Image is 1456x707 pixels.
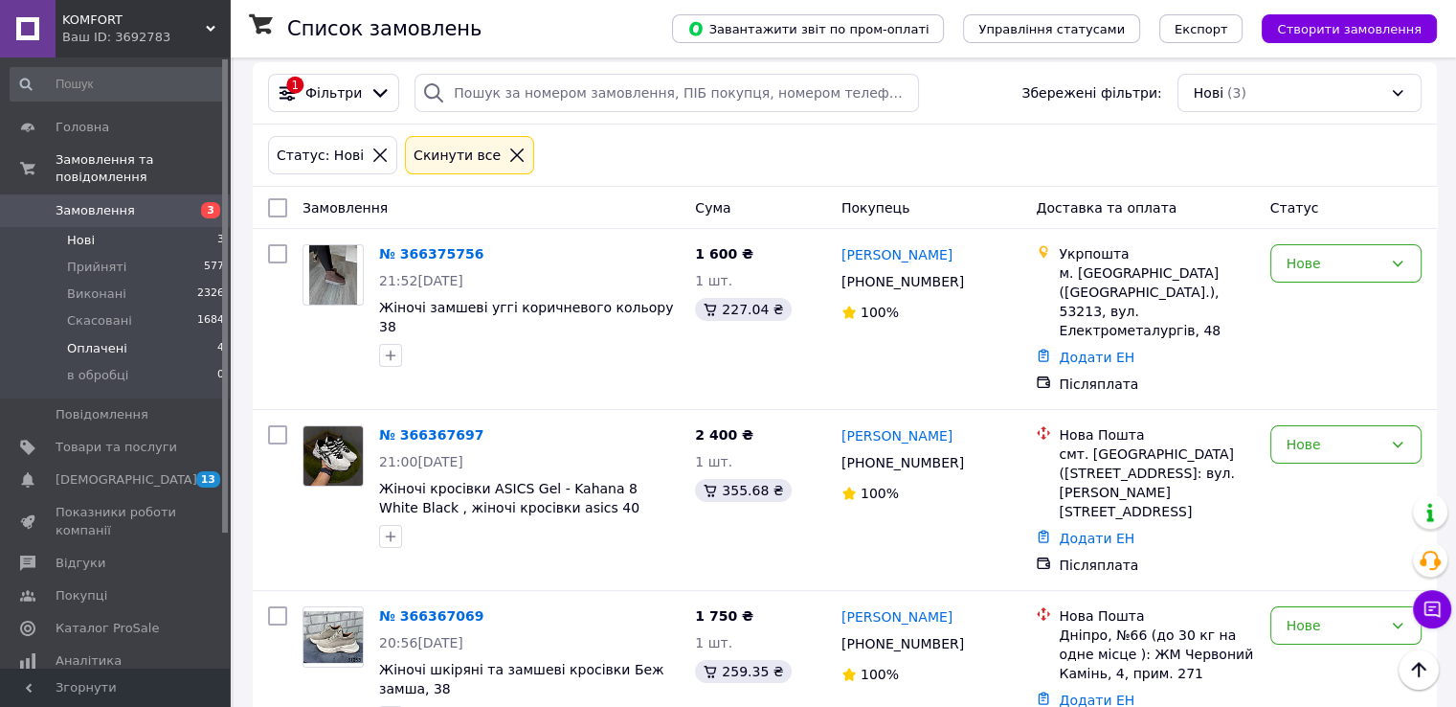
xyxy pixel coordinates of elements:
span: 3 [217,232,224,249]
button: Управління статусами [963,14,1140,43]
div: Нова Пошта [1059,425,1254,445]
input: Пошук [10,67,226,102]
span: Фільтри [305,83,362,103]
button: Створити замовлення [1262,14,1437,43]
span: Створити замовлення [1277,22,1422,36]
span: Виконані [67,285,126,303]
span: 0 [217,367,224,384]
span: Скасовані [67,312,132,330]
span: 21:52[DATE] [379,273,463,288]
a: Жіночі замшеві уггі коричневого кольору 38 [379,300,673,334]
span: Покупець [841,200,909,216]
div: [PHONE_NUMBER] [838,268,968,295]
span: Оплачені [67,340,127,357]
span: Експорт [1175,22,1228,36]
button: Наверх [1399,650,1439,690]
span: Cума [695,200,730,216]
span: 2 400 ₴ [695,427,753,443]
span: 1 шт. [695,635,732,650]
span: в обробці [67,367,128,384]
span: 1 шт. [695,273,732,288]
button: Чат з покупцем [1413,590,1451,628]
span: 3 [201,202,220,218]
a: Додати ЕН [1059,531,1134,546]
a: Жіночі кросівки ASICS Gel - Kahana 8 White Black , жіночі кросівки asics 40 [379,481,639,515]
div: 227.04 ₴ [695,298,791,321]
div: Нове [1287,434,1382,455]
span: (3) [1227,85,1246,101]
h1: Список замовлень [287,17,482,40]
span: [DEMOGRAPHIC_DATA] [56,471,197,489]
span: 21:00[DATE] [379,454,463,469]
input: Пошук за номером замовлення, ПІБ покупця, номером телефону, Email, номером накладної [414,74,919,112]
button: Завантажити звіт по пром-оплаті [672,14,944,43]
span: Аналітика [56,652,122,670]
div: смт. [GEOGRAPHIC_DATA] ([STREET_ADDRESS]: вул. [PERSON_NAME][STREET_ADDRESS] [1059,445,1254,521]
a: Додати ЕН [1059,350,1134,365]
span: Головна [56,119,109,136]
a: [PERSON_NAME] [841,245,952,264]
div: 259.35 ₴ [695,660,791,683]
a: Створити замовлення [1243,20,1437,35]
img: Фото товару [303,611,363,662]
div: Нове [1287,615,1382,636]
a: Фото товару [302,244,364,306]
a: № 366375756 [379,246,483,262]
span: 4 [217,340,224,357]
span: Покупці [56,587,107,604]
div: 355.68 ₴ [695,479,791,502]
span: KOMFORT [62,11,206,29]
span: 100% [861,667,899,682]
a: № 366367069 [379,608,483,624]
div: Cкинути все [410,145,504,166]
span: Завантажити звіт по пром-оплаті [687,20,929,37]
span: Товари та послуги [56,439,177,456]
div: [PHONE_NUMBER] [838,630,968,657]
div: Післяплата [1059,556,1254,575]
div: Післяплата [1059,375,1254,394]
div: Ваш ID: 3692783 [62,29,230,46]
span: Статус [1270,200,1319,216]
div: Нова Пошта [1059,606,1254,626]
span: 13 [196,471,220,488]
div: Статус: Нові [273,145,368,166]
span: 20:56[DATE] [379,635,463,650]
button: Експорт [1159,14,1243,43]
span: Замовлення [302,200,388,216]
span: Управління статусами [978,22,1125,36]
div: Нове [1287,253,1382,274]
img: Фото товару [303,426,363,486]
span: 100% [861,305,899,320]
span: Прийняті [67,259,126,276]
span: Нові [67,232,95,249]
span: 577 [204,259,224,276]
span: 1 750 ₴ [695,608,753,624]
span: 1684 [197,312,224,330]
span: Замовлення та повідомлення [56,151,230,186]
a: Фото товару [302,606,364,668]
div: [PHONE_NUMBER] [838,449,968,476]
span: 100% [861,486,899,501]
span: Збережені фільтри: [1021,83,1161,103]
div: м. [GEOGRAPHIC_DATA] ([GEOGRAPHIC_DATA].), 53213, вул. Електрометалургів, 48 [1059,263,1254,340]
a: [PERSON_NAME] [841,607,952,627]
div: Дніпро, №66 (до 30 кг на одне місце ): ЖМ Червоний Камінь, 4, прим. 271 [1059,626,1254,683]
span: Нові [1194,83,1223,103]
span: Відгуки [56,555,105,572]
span: 1 шт. [695,454,732,469]
span: Замовлення [56,202,135,219]
a: № 366367697 [379,427,483,443]
span: Показники роботи компанії [56,504,177,538]
span: Доставка та оплата [1036,200,1176,216]
span: Каталог ProSale [56,620,159,637]
span: Повідомлення [56,406,148,423]
a: Жіночі шкіряні та замшеві кросівки Беж замша, 38 [379,662,664,696]
img: Фото товару [309,245,357,305]
a: [PERSON_NAME] [841,426,952,445]
a: Фото товару [302,425,364,487]
div: Укрпошта [1059,244,1254,263]
span: 1 600 ₴ [695,246,753,262]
